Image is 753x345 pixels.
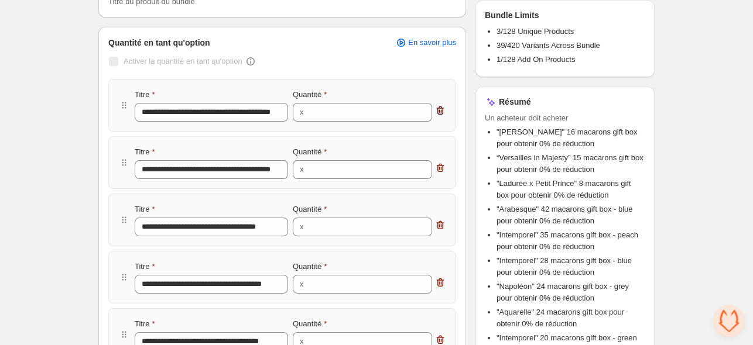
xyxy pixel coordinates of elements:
[497,152,645,175] li: “Versailles in Majesty” 15 macarons gift box pour obtenir 0% de réduction
[497,126,645,150] li: "[PERSON_NAME]" 16 macarons gift box pour obtenir 0% de réduction
[497,41,600,50] span: 39/420 Variants Across Bundle
[485,112,645,124] span: Un acheteur doit acheter
[497,255,645,278] li: "Intemporel" 28 macarons gift box - blue pour obtenir 0% de réduction
[497,306,645,330] li: "Aquarelle" 24 macarons gift box pour obtenir 0% de réduction
[293,89,327,101] label: Quantité
[293,318,327,330] label: Quantité
[713,305,745,337] div: Ouvrir le chat
[497,178,645,201] li: "Ladurée x Petit Prince" 8 macarons gift box pour obtenir 0% de réduction
[408,38,456,47] span: En savoir plus
[497,281,645,304] li: "Napoléon" 24 macarons gift box - grey pour obtenir 0% de réduction
[293,203,327,215] label: Quantité
[108,37,210,49] span: Quantité en tant qu'option
[497,229,645,253] li: "Intemporel" 35 macarons gift box - peach pour obtenir 0% de réduction
[293,146,327,158] label: Quantité
[135,261,155,272] label: Titre
[124,57,242,65] span: Activer la quantité en tant qu'option
[300,164,304,175] div: x
[300,221,304,233] div: x
[388,34,463,51] a: En savoir plus
[135,318,155,330] label: Titre
[497,27,574,36] span: 3/128 Unique Products
[499,96,530,108] h3: Résumé
[497,55,575,64] span: 1/128 Add On Products
[497,203,645,227] li: "Arabesque" 42 macarons gift box - blue pour obtenir 0% de réduction
[135,89,155,101] label: Titre
[135,146,155,158] label: Titre
[135,203,155,215] label: Titre
[293,261,327,272] label: Quantité
[300,278,304,290] div: x
[485,9,539,21] h3: Bundle Limits
[300,106,304,118] div: x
